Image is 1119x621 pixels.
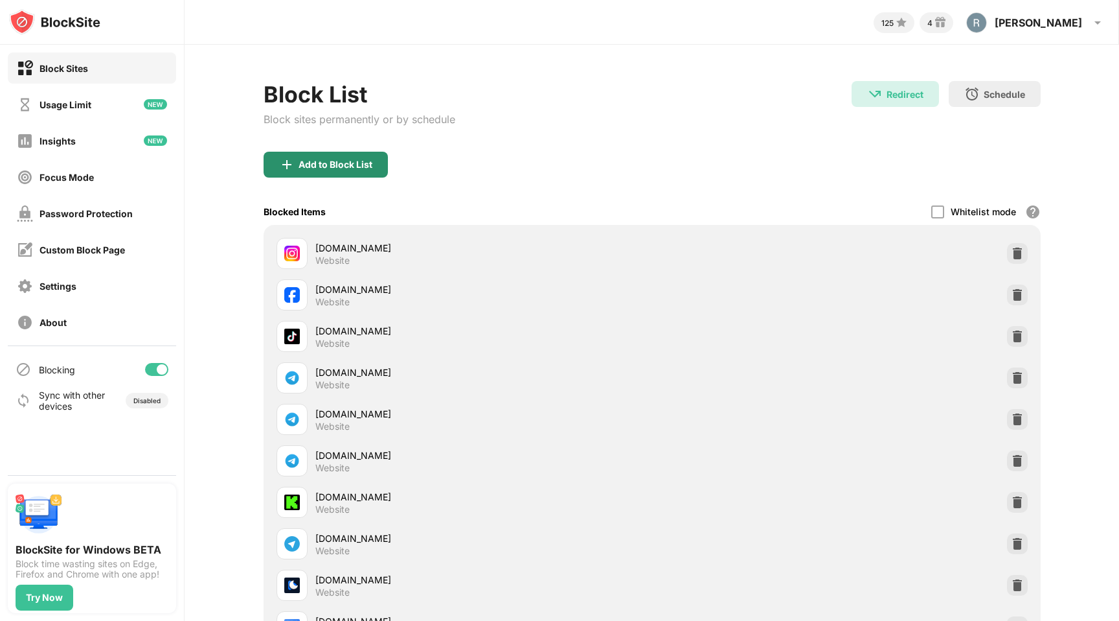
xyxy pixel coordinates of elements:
div: Website [315,255,350,266]
img: block-on.svg [17,60,33,76]
div: Website [315,587,350,598]
div: Password Protection [40,208,133,219]
img: about-off.svg [17,314,33,331]
div: Website [315,545,350,557]
div: [DOMAIN_NAME] [315,449,652,462]
img: favicons [284,412,300,427]
div: Focus Mode [40,172,94,183]
img: logo-blocksite.svg [9,9,100,35]
div: Insights [40,135,76,146]
img: ACg8ocIpiEW72T_65K_3-EePgpEWW0XiPtbu2j8EMRJJoimPLw=s96-c [966,12,987,33]
img: reward-small.svg [932,15,948,30]
div: 4 [927,18,932,28]
div: Schedule [984,89,1025,100]
div: Blocked Items [264,206,326,217]
img: focus-off.svg [17,169,33,185]
div: Website [315,296,350,308]
div: Disabled [133,397,161,404]
div: [PERSON_NAME] [995,16,1082,29]
div: Try Now [26,592,63,603]
img: favicons [284,246,300,261]
div: [DOMAIN_NAME] [315,573,652,587]
div: [DOMAIN_NAME] [315,490,652,504]
div: Block Sites [40,63,88,74]
div: Custom Block Page [40,244,125,255]
div: About [40,317,67,328]
img: points-small.svg [894,15,909,30]
div: [DOMAIN_NAME] [315,324,652,338]
img: password-protection-off.svg [17,205,33,222]
div: [DOMAIN_NAME] [315,366,652,379]
img: new-icon.svg [144,135,167,146]
div: Blocking [39,364,75,375]
div: [DOMAIN_NAME] [315,532,652,545]
div: Block List [264,81,455,108]
div: Block sites permanently or by schedule [264,113,455,126]
div: [DOMAIN_NAME] [315,407,652,421]
div: Website [315,504,350,515]
div: Redirect [887,89,923,100]
div: Settings [40,281,76,292]
div: [DOMAIN_NAME] [315,283,652,296]
img: insights-off.svg [17,133,33,149]
img: sync-icon.svg [16,393,31,408]
img: customize-block-page-off.svg [17,242,33,258]
div: Whitelist mode [951,206,1016,217]
img: blocking-icon.svg [16,362,31,377]
img: push-desktop.svg [16,491,62,538]
div: Add to Block List [299,159,372,170]
div: Website [315,421,350,432]
img: favicons [284,287,300,303]
img: favicons [284,495,300,510]
img: favicons [284,329,300,344]
div: 125 [881,18,894,28]
img: favicons [284,578,300,593]
div: BlockSite for Windows BETA [16,543,168,556]
img: settings-off.svg [17,278,33,294]
div: [DOMAIN_NAME] [315,241,652,255]
div: Website [315,379,350,391]
img: time-usage-off.svg [17,97,33,113]
div: Sync with other devices [39,390,106,412]
div: Usage Limit [40,99,91,110]
div: Website [315,462,350,474]
img: favicons [284,453,300,469]
div: Block time wasting sites on Edge, Firefox and Chrome with one app! [16,559,168,580]
img: favicons [284,370,300,386]
img: favicons [284,536,300,552]
img: new-icon.svg [144,99,167,110]
div: Website [315,338,350,349]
